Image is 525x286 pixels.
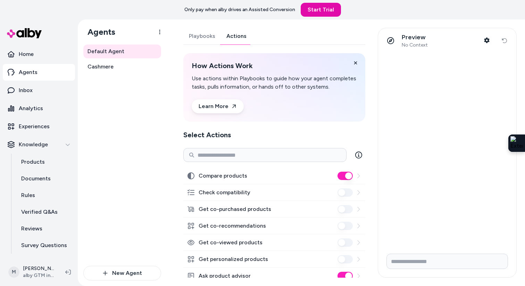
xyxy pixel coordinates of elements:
p: Documents [21,174,51,183]
p: Products [21,158,45,166]
a: Rules [14,187,75,204]
label: Get co-purchased products [199,205,271,213]
a: Reviews [14,220,75,237]
button: Knowledge [3,136,75,153]
a: Inbox [3,82,75,99]
span: Cashmere [87,63,114,71]
p: Use actions within Playbooks to guide how your agent completes tasks, pulls information, or hands... [192,74,357,91]
p: Analytics [19,104,43,113]
button: New Agent [83,266,161,280]
p: Experiences [19,122,50,131]
a: Playbooks [183,28,221,44]
p: Preview [402,33,428,41]
span: Default Agent [87,47,124,56]
span: M [8,267,19,278]
button: M[PERSON_NAME]alby GTM internal [4,261,60,283]
a: Default Agent [83,44,161,58]
a: Start Trial [301,3,341,17]
label: Ask product advisor [199,272,251,280]
a: Products [14,154,75,170]
a: Experiences [3,118,75,135]
label: Get personalized products [199,255,268,263]
p: Knowledge [19,140,48,149]
a: Analytics [3,100,75,117]
img: alby Logo [7,28,42,38]
label: Get co-viewed products [199,238,262,247]
p: Only pay when alby drives an Assisted Conversion [184,6,295,13]
a: Agents [3,64,75,81]
label: Get co-recommendations [199,222,266,230]
a: Cashmere [83,60,161,74]
p: Inbox [19,86,33,95]
p: Agents [19,68,37,76]
label: Check compatibility [199,188,250,197]
a: Actions [221,28,252,44]
h2: Select Actions [183,130,365,140]
p: Rules [21,191,35,199]
a: Documents [14,170,75,187]
h1: Agents [82,27,115,37]
a: Learn More [192,99,244,113]
a: Survey Questions [14,237,75,254]
label: Compare products [199,172,247,180]
p: Home [19,50,34,58]
a: Verified Q&As [14,204,75,220]
span: No Context [402,42,428,48]
h2: How Actions Work [192,62,357,70]
p: [PERSON_NAME] [23,265,54,272]
p: Survey Questions [21,241,67,250]
a: Home [3,46,75,63]
p: Reviews [21,224,42,233]
span: alby GTM internal [23,272,54,279]
input: Write your prompt here [386,254,508,269]
p: Verified Q&As [21,208,58,216]
img: Extension Icon [510,136,523,150]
